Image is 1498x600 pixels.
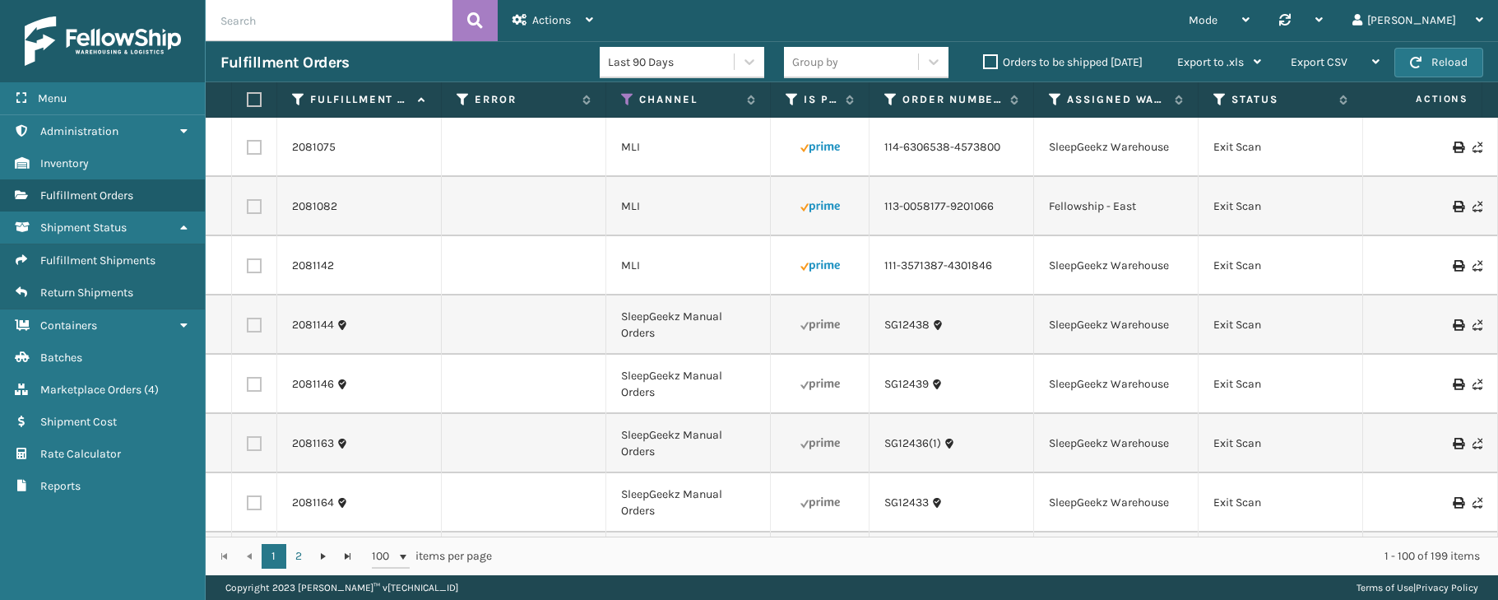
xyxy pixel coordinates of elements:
[606,533,771,592] td: SleepGeekz Manual Orders
[1034,177,1199,236] td: Fellowship - East
[1453,379,1463,390] i: Print Label
[606,118,771,177] td: MLI
[1472,438,1482,449] i: Never Shipped
[1199,177,1363,236] td: Exit Scan
[1472,319,1482,331] i: Never Shipped
[608,53,735,71] div: Last 90 Days
[1034,355,1199,414] td: SleepGeekz Warehouse
[1472,201,1482,212] i: Never Shipped
[884,139,1000,156] a: 114-6306538-4573800
[1034,236,1199,295] td: SleepGeekz Warehouse
[884,258,992,274] a: 111-3571387-4301846
[1453,260,1463,272] i: Print Label
[292,258,334,274] a: 2081142
[317,550,330,563] span: Go to the next page
[1453,438,1463,449] i: Print Label
[25,16,181,66] img: logo
[1364,86,1478,113] span: Actions
[311,544,336,569] a: Go to the next page
[532,13,571,27] span: Actions
[40,383,141,397] span: Marketplace Orders
[1472,142,1482,153] i: Never Shipped
[1357,582,1413,593] a: Terms of Use
[292,139,336,156] a: 2081075
[606,355,771,414] td: SleepGeekz Manual Orders
[40,253,155,267] span: Fulfillment Shipments
[1034,414,1199,473] td: SleepGeekz Warehouse
[1199,533,1363,592] td: Exit Scan
[902,92,1002,107] label: Order Number
[515,548,1480,565] div: 1 - 100 of 199 items
[884,198,994,215] a: 113-0058177-9201066
[475,92,574,107] label: Error
[606,473,771,533] td: SleepGeekz Manual Orders
[40,156,89,170] span: Inventory
[1291,55,1347,69] span: Export CSV
[792,53,838,71] div: Group by
[40,188,133,202] span: Fulfillment Orders
[606,177,771,236] td: MLI
[1394,48,1483,77] button: Reload
[1199,118,1363,177] td: Exit Scan
[1067,92,1166,107] label: Assigned Warehouse
[336,544,360,569] a: Go to the last page
[606,236,771,295] td: MLI
[292,376,334,393] a: 2081146
[286,544,311,569] a: 2
[292,317,334,333] a: 2081144
[606,414,771,473] td: SleepGeekz Manual Orders
[262,544,286,569] a: 1
[40,415,117,429] span: Shipment Cost
[1453,319,1463,331] i: Print Label
[372,544,492,569] span: items per page
[1034,295,1199,355] td: SleepGeekz Warehouse
[1199,355,1363,414] td: Exit Scan
[1453,497,1463,509] i: Print Label
[40,221,127,235] span: Shipment Status
[40,351,82,365] span: Batches
[1034,533,1199,592] td: SleepGeekz Warehouse
[1453,142,1463,153] i: Print Label
[292,495,334,511] a: 2081164
[1199,295,1363,355] td: Exit Scan
[1034,118,1199,177] td: SleepGeekz Warehouse
[1231,92,1331,107] label: Status
[372,548,397,565] span: 100
[1453,201,1463,212] i: Print Label
[1199,414,1363,473] td: Exit Scan
[1189,13,1217,27] span: Mode
[1199,473,1363,533] td: Exit Scan
[1472,497,1482,509] i: Never Shipped
[38,91,67,105] span: Menu
[292,198,337,215] a: 2081082
[225,575,458,600] p: Copyright 2023 [PERSON_NAME]™ v [TECHNICAL_ID]
[1472,260,1482,272] i: Never Shipped
[639,92,739,107] label: Channel
[804,92,837,107] label: Is Prime
[884,435,941,452] a: SG12436(1)
[1177,55,1244,69] span: Export to .xls
[1357,575,1478,600] div: |
[884,376,929,393] a: SG12439
[310,92,410,107] label: Fulfillment Order Id
[606,295,771,355] td: SleepGeekz Manual Orders
[1416,582,1478,593] a: Privacy Policy
[341,550,355,563] span: Go to the last page
[1472,379,1482,390] i: Never Shipped
[1199,236,1363,295] td: Exit Scan
[40,447,121,461] span: Rate Calculator
[884,495,929,511] a: SG12433
[144,383,159,397] span: ( 4 )
[220,53,349,72] h3: Fulfillment Orders
[292,435,334,452] a: 2081163
[1034,473,1199,533] td: SleepGeekz Warehouse
[884,317,930,333] a: SG12438
[40,286,133,300] span: Return Shipments
[40,319,97,333] span: Containers
[40,479,81,493] span: Reports
[40,124,118,138] span: Administration
[983,55,1143,69] label: Orders to be shipped [DATE]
